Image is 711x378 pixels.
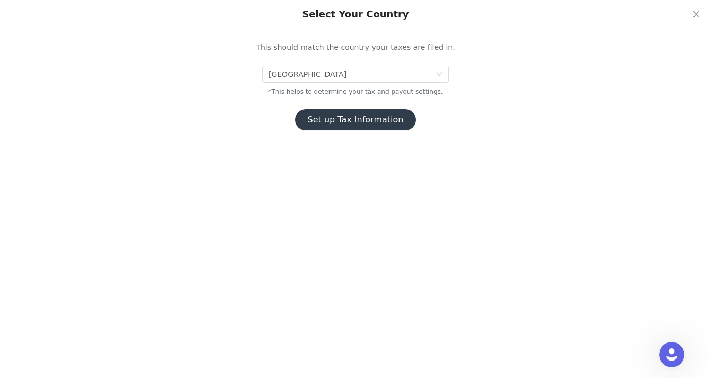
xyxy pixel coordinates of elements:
[692,10,700,19] i: icon: close
[183,87,528,96] p: *This helps to determine your tax and payout settings.
[302,8,409,20] div: Select Your Country
[659,342,684,367] iframe: Intercom live chat
[268,66,346,82] div: United States
[436,71,443,78] i: icon: down
[183,42,528,53] p: This should match the country your taxes are filed in.
[295,109,417,130] button: Set up Tax Information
